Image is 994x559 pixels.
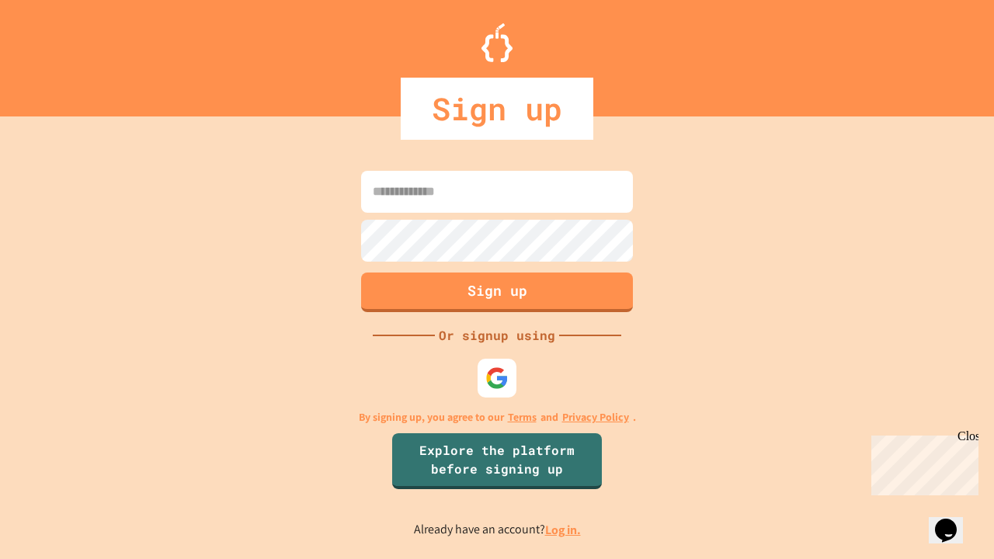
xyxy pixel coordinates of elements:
[562,409,629,425] a: Privacy Policy
[6,6,107,99] div: Chat with us now!Close
[414,520,581,540] p: Already have an account?
[401,78,593,140] div: Sign up
[392,433,602,489] a: Explore the platform before signing up
[545,522,581,538] a: Log in.
[435,326,559,345] div: Or signup using
[359,409,636,425] p: By signing up, you agree to our and .
[485,366,509,390] img: google-icon.svg
[929,497,978,543] iframe: chat widget
[865,429,978,495] iframe: chat widget
[361,273,633,312] button: Sign up
[508,409,537,425] a: Terms
[481,23,513,62] img: Logo.svg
